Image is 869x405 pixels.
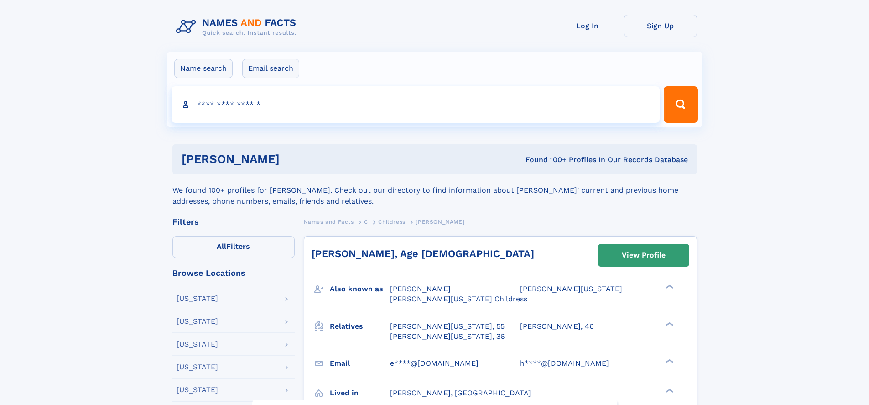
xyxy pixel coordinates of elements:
[330,356,390,371] h3: Email
[242,59,299,78] label: Email search
[664,86,697,123] button: Search Button
[330,385,390,401] h3: Lived in
[598,244,689,266] a: View Profile
[172,174,697,207] div: We found 100+ profiles for [PERSON_NAME]. Check out our directory to find information about [PERS...
[378,219,405,225] span: Childress
[172,86,660,123] input: search input
[177,295,218,302] div: [US_STATE]
[304,216,354,227] a: Names and Facts
[520,284,622,293] span: [PERSON_NAME][US_STATE]
[390,284,451,293] span: [PERSON_NAME]
[663,358,674,364] div: ❯
[663,321,674,327] div: ❯
[364,219,368,225] span: C
[177,318,218,325] div: [US_STATE]
[416,219,464,225] span: [PERSON_NAME]
[182,153,403,165] h1: [PERSON_NAME]
[390,331,505,342] a: [PERSON_NAME][US_STATE], 36
[172,269,295,277] div: Browse Locations
[172,236,295,258] label: Filters
[330,319,390,334] h3: Relatives
[177,341,218,348] div: [US_STATE]
[520,321,594,331] a: [PERSON_NAME], 46
[174,59,233,78] label: Name search
[172,15,304,39] img: Logo Names and Facts
[624,15,697,37] a: Sign Up
[390,321,505,331] a: [PERSON_NAME][US_STATE], 55
[330,281,390,297] h3: Also known as
[217,242,226,251] span: All
[622,245,666,266] div: View Profile
[364,216,368,227] a: C
[663,284,674,290] div: ❯
[551,15,624,37] a: Log In
[177,363,218,371] div: [US_STATE]
[378,216,405,227] a: Childress
[390,295,527,303] span: [PERSON_NAME][US_STATE] Childress
[390,389,531,397] span: [PERSON_NAME], [GEOGRAPHIC_DATA]
[177,386,218,394] div: [US_STATE]
[402,155,688,165] div: Found 100+ Profiles In Our Records Database
[663,388,674,394] div: ❯
[312,248,534,259] a: [PERSON_NAME], Age [DEMOGRAPHIC_DATA]
[172,218,295,226] div: Filters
